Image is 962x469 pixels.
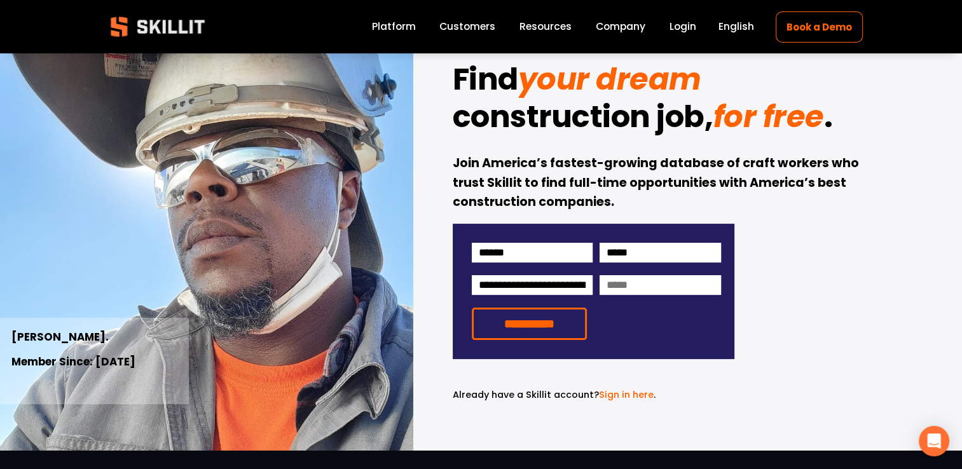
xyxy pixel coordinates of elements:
[518,58,701,100] em: your dream
[453,388,734,402] p: .
[453,58,518,100] strong: Find
[599,388,654,401] a: Sign in here
[371,18,415,36] a: Platform
[718,18,754,36] div: language picker
[713,95,823,138] em: for free
[670,18,696,36] a: Login
[100,8,216,46] img: Skillit
[11,354,135,369] strong: Member Since: [DATE]
[519,18,572,36] a: folder dropdown
[453,388,599,401] span: Already have a Skillit account?
[519,19,572,34] span: Resources
[453,154,862,210] strong: Join America’s fastest-growing database of craft workers who trust Skillit to find full-time oppo...
[776,11,862,43] a: Book a Demo
[11,329,109,344] strong: [PERSON_NAME].
[439,18,495,36] a: Customers
[718,19,754,34] span: English
[919,426,949,456] div: Open Intercom Messenger
[824,95,833,138] strong: .
[596,18,645,36] a: Company
[453,95,713,138] strong: construction job,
